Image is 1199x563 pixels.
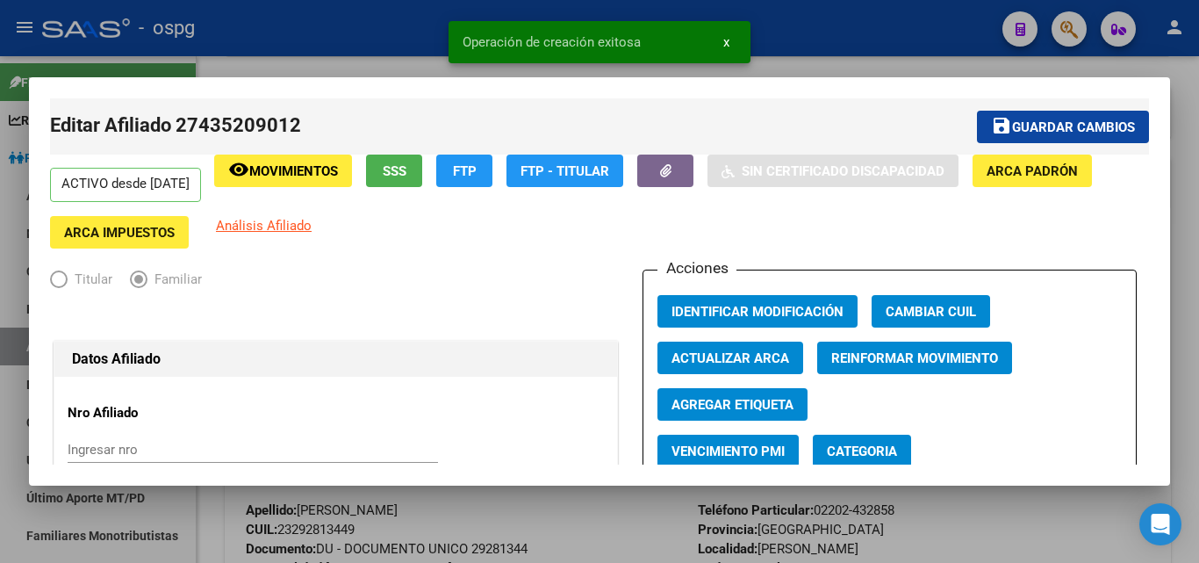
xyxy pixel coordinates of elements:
[872,295,990,328] button: Cambiar CUIL
[506,155,623,187] button: FTP - Titular
[987,163,1078,179] span: ARCA Padrón
[742,163,944,179] span: Sin Certificado Discapacidad
[68,403,228,423] p: Nro Afiliado
[707,155,958,187] button: Sin Certificado Discapacidad
[657,388,808,421] button: Agregar Etiqueta
[831,350,998,366] span: Reinformar Movimiento
[671,304,844,320] span: Identificar Modificación
[657,256,736,279] h3: Acciones
[64,225,175,241] span: ARCA Impuestos
[671,350,789,366] span: Actualizar ARCA
[249,163,338,179] span: Movimientos
[973,155,1092,187] button: ARCA Padrón
[1012,119,1135,135] span: Guardar cambios
[657,342,803,374] button: Actualizar ARCA
[671,397,793,413] span: Agregar Etiqueta
[886,304,976,320] span: Cambiar CUIL
[216,218,312,234] span: Análisis Afiliado
[463,33,641,51] span: Operación de creación exitosa
[50,275,219,291] mat-radio-group: Elija una opción
[50,114,301,136] span: Editar Afiliado 27435209012
[671,444,785,459] span: Vencimiento PMI
[214,155,352,187] button: Movimientos
[147,270,202,290] span: Familiar
[723,34,729,50] span: x
[657,435,799,467] button: Vencimiento PMI
[436,155,492,187] button: FTP
[68,270,112,290] span: Titular
[383,163,406,179] span: SSS
[72,349,599,370] h1: Datos Afiliado
[709,26,743,58] button: x
[366,155,422,187] button: SSS
[813,435,911,467] button: Categoria
[991,115,1012,136] mat-icon: save
[977,111,1149,143] button: Guardar cambios
[50,168,201,202] p: ACTIVO desde [DATE]
[1139,503,1181,545] div: Open Intercom Messenger
[50,216,189,249] button: ARCA Impuestos
[817,342,1012,374] button: Reinformar Movimiento
[657,295,858,328] button: Identificar Modificación
[827,444,897,459] span: Categoria
[453,163,477,179] span: FTP
[521,163,609,179] span: FTP - Titular
[228,159,249,180] mat-icon: remove_red_eye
